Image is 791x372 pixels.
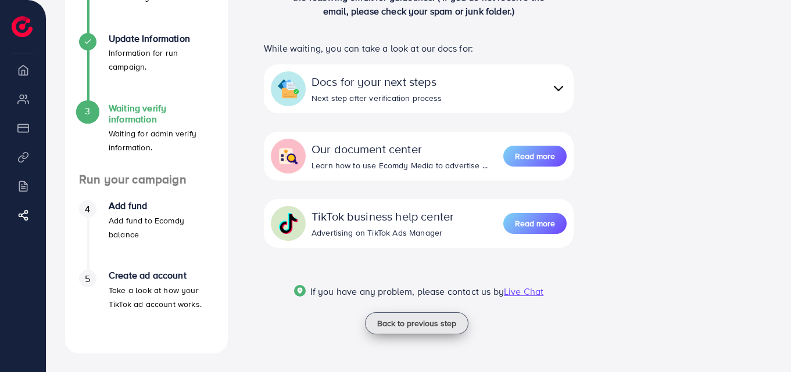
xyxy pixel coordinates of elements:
[109,33,214,44] h4: Update Information
[503,145,567,168] a: Read more
[515,218,555,229] span: Read more
[278,213,299,234] img: collapse
[312,227,454,239] div: Advertising on TikTok Ads Manager
[109,214,214,241] p: Add fund to Ecomdy balance
[365,312,468,334] button: Back to previous step
[65,200,228,270] li: Add fund
[377,317,456,329] span: Back to previous step
[109,103,214,125] h4: Waiting verify information
[312,208,454,225] div: TikTok business help center
[85,203,90,216] span: 4
[109,200,214,211] h4: Add fund
[503,213,567,234] button: Read more
[504,285,543,298] span: Live Chat
[109,127,214,154] p: Waiting for admin verify information.
[310,285,504,298] span: If you have any problem, please contact us by
[12,16,33,37] img: logo
[278,146,299,167] img: collapse
[503,212,567,235] a: Read more
[312,160,488,171] div: Learn how to use Ecomdy Media to advertise ...
[550,80,567,97] img: collapse
[109,283,214,311] p: Take a look at how your TikTok ad account works.
[85,104,90,118] span: 3
[264,41,574,55] p: While waiting, you can take a look at our docs for:
[294,285,306,297] img: Popup guide
[109,270,214,281] h4: Create ad account
[515,150,555,162] span: Read more
[65,270,228,340] li: Create ad account
[312,140,488,157] div: Our document center
[742,320,782,363] iframe: Chat
[278,78,299,99] img: collapse
[65,103,228,172] li: Waiting verify information
[312,92,442,104] div: Next step after verification process
[503,146,567,167] button: Read more
[109,46,214,74] p: Information for run campaign.
[65,172,228,187] h4: Run your campaign
[65,33,228,103] li: Update Information
[312,73,442,90] div: Docs for your next steps
[85,272,90,286] span: 5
